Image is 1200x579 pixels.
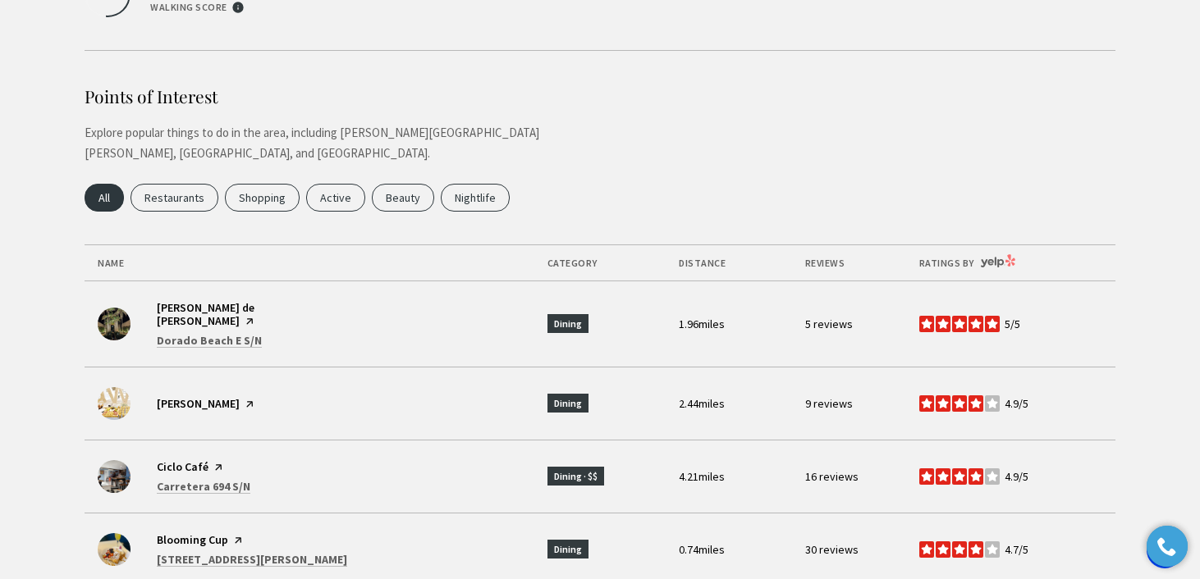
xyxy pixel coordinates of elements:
[805,317,853,331] span: 5 reviews
[547,467,604,486] span: Dining · $$
[1005,397,1028,410] span: 4.9/5
[679,469,698,484] span: 4.21
[157,459,208,474] a: Visit the Ciclo Café page on Yelp - open in a new tab
[98,533,131,566] img: Blooming Cup Logo
[157,479,250,494] a: Search Carretera 694 S/N on Google Maps - open in a new tab
[1005,317,1020,331] span: 5/5
[547,314,589,333] span: Dining
[1005,470,1028,483] span: 4.9/5
[1005,543,1028,556] span: 4.7/5
[157,333,262,348] a: Search Dorado Beach E S/N on Google Maps - open in a new tab
[805,542,859,557] span: 30 reviews
[679,317,698,331] span: 1.96
[225,184,300,212] button: Shopping
[157,396,240,411] a: Visit the Bella Mia page on Yelp - open in a new tab
[306,184,365,212] button: Active
[85,123,600,164] p: Explore popular things to do in the area, including [PERSON_NAME][GEOGRAPHIC_DATA][PERSON_NAME], ...
[157,552,347,567] a: Search 311 Calle Méndez Vigo on Google Maps - open in a new tab
[679,542,725,557] span: miles
[679,317,725,331] span: miles
[534,244,666,280] th: Category
[805,469,859,484] span: 16 reviews
[98,460,131,493] img: Ciclo Café Logo
[974,255,1015,271] a: Yelp - open in a new tab
[85,184,124,212] button: All
[679,542,698,557] span: 0.74
[547,540,589,558] span: Dining
[98,387,131,420] img: Bella Mia Logo
[150,1,227,14] small: Walking Score
[679,396,725,411] span: miles
[85,244,534,280] th: Name
[441,184,510,212] button: Nightlife
[919,257,974,270] span: Ratings by
[85,84,600,110] h4: Points of Interest
[805,396,853,411] span: 9 reviews
[157,532,228,547] a: Visit the Blooming Cup page on Yelp - open in a new tab
[679,469,725,484] span: miles
[547,394,589,413] span: Dining
[372,184,434,212] button: Beauty
[157,300,254,328] a: Visit the Flor de Sal page on Yelp - open in a new tab
[792,244,906,280] th: Reviews
[679,396,698,411] span: 2.44
[666,244,792,280] th: Distance
[131,184,218,212] button: Restaurants
[98,308,131,340] img: Flor de Sal Logo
